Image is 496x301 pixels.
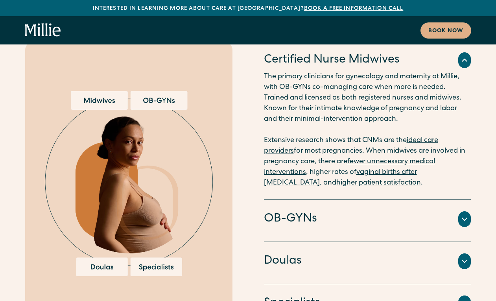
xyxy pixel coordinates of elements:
a: higher patient satisfaction [336,179,421,187]
a: Book now [420,22,471,39]
h4: OB-GYNs [264,211,317,227]
a: Book a free information call [304,6,403,11]
a: fewer unnecessary medical interventions [264,158,435,176]
p: The primary clinicians for gynecology and maternity at Millie, with OB-GYNs co-managing care when... [264,72,471,188]
a: home [25,23,61,37]
h4: Doulas [264,253,302,270]
h4: Certified Nurse Midwives [264,52,400,68]
img: Pregnant woman surrounded by options for maternity care providers, including midwives, OB-GYNs, d... [45,91,213,276]
div: Book now [428,27,463,35]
